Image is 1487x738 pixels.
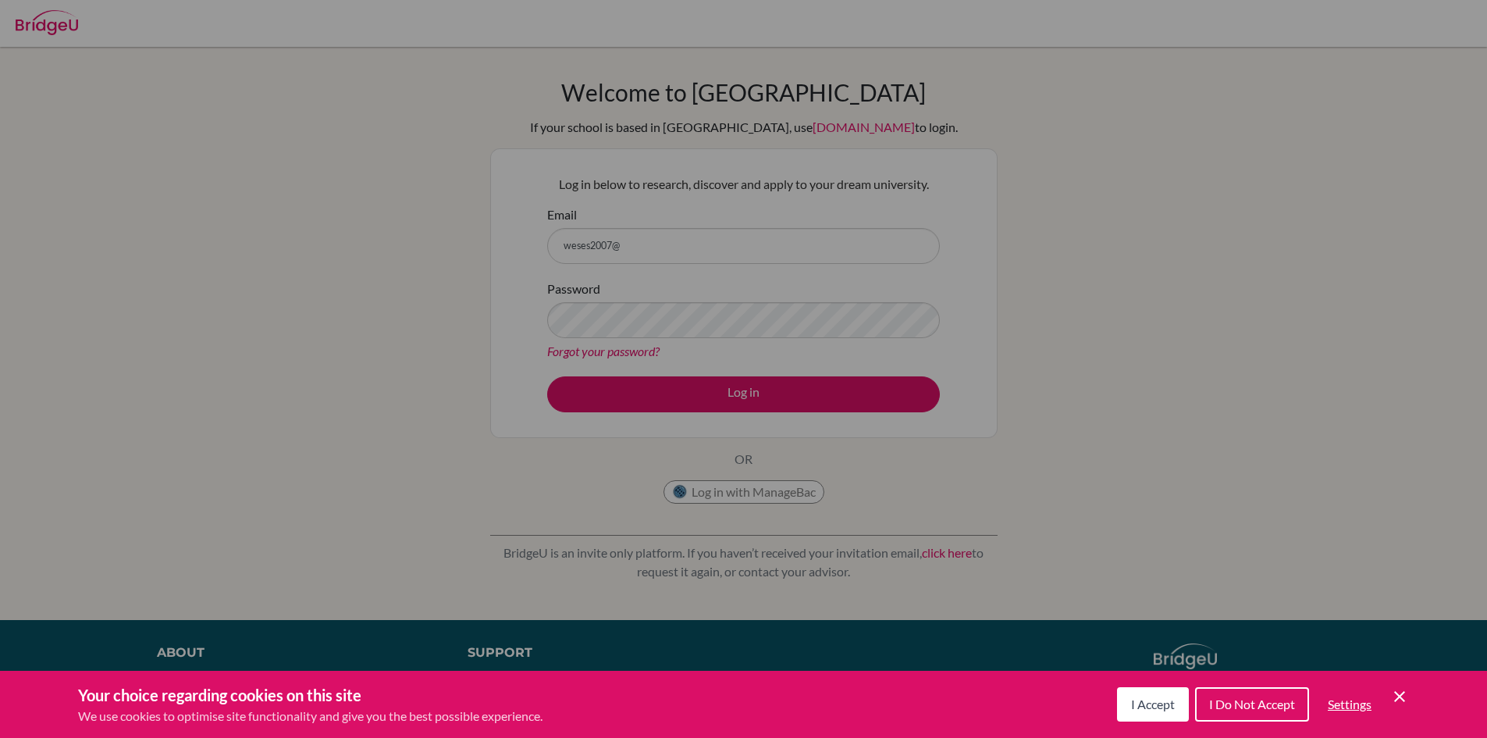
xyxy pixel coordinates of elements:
button: I Accept [1117,687,1189,722]
button: I Do Not Accept [1195,687,1309,722]
span: Settings [1328,697,1371,711]
span: I Accept [1131,697,1175,711]
p: We use cookies to optimise site functionality and give you the best possible experience. [78,707,543,726]
button: Settings [1315,689,1384,720]
h3: Your choice regarding cookies on this site [78,683,543,707]
span: I Do Not Accept [1209,697,1295,711]
button: Save and close [1390,687,1409,706]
